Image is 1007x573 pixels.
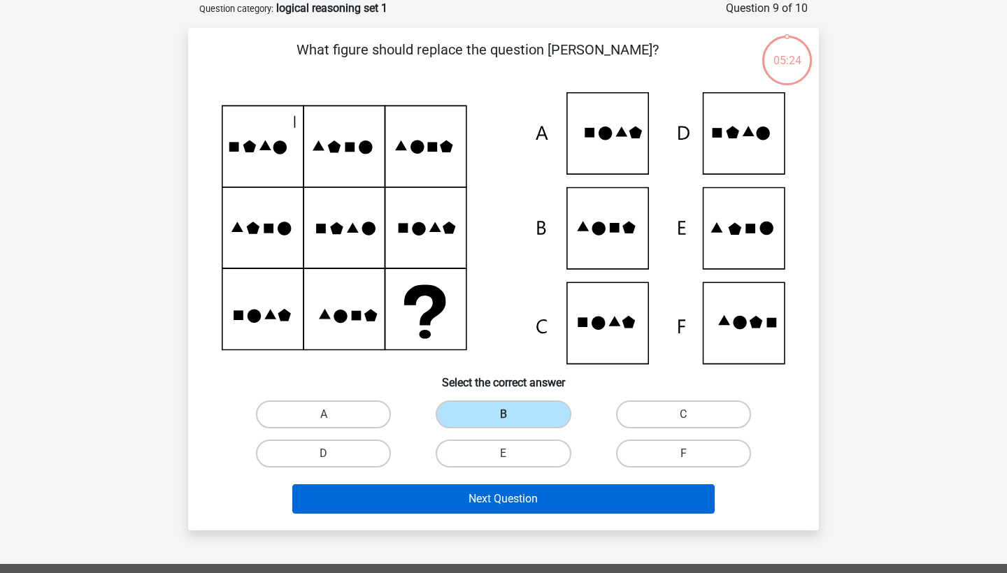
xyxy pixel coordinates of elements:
[436,440,571,467] label: E
[616,440,751,467] label: F
[256,400,391,428] label: A
[761,34,813,69] div: 05:24
[210,365,797,389] h6: Select the correct answer
[256,440,391,467] label: D
[199,3,273,14] small: Question category:
[436,400,571,428] label: B
[292,484,715,514] button: Next Question
[210,39,744,81] p: What figure should replace the question [PERSON_NAME]?
[276,1,387,15] strong: logical reasoning set 1
[616,400,751,428] label: C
